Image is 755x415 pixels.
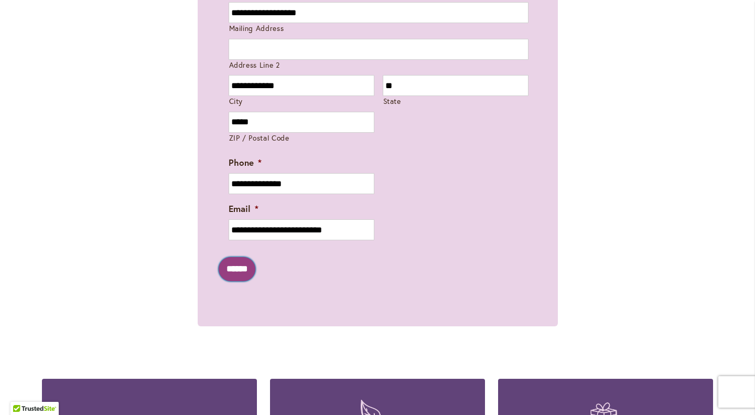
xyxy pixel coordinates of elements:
label: Address Line 2 [229,60,528,70]
label: Email [229,203,258,215]
label: State [383,97,528,107]
label: Mailing Address [229,24,528,34]
label: Phone [229,157,262,168]
label: City [229,97,374,107]
label: ZIP / Postal Code [229,133,374,143]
